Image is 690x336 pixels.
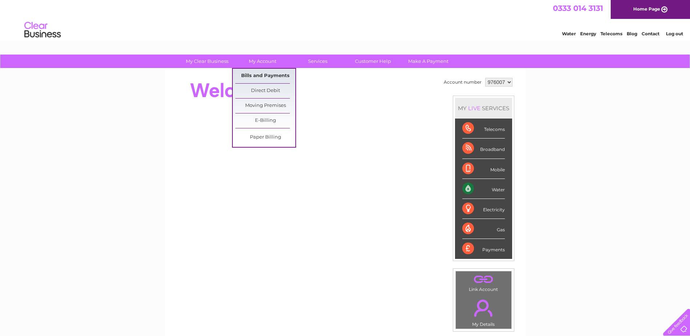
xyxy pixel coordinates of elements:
[462,179,505,199] div: Water
[343,55,403,68] a: Customer Help
[288,55,348,68] a: Services
[24,19,61,41] img: logo.png
[462,139,505,159] div: Broadband
[235,113,295,128] a: E-Billing
[462,119,505,139] div: Telecoms
[467,105,482,112] div: LIVE
[455,271,512,294] td: Link Account
[562,31,576,36] a: Water
[455,98,512,119] div: MY SERVICES
[462,239,505,259] div: Payments
[235,130,295,145] a: Paper Billing
[235,99,295,113] a: Moving Premises
[398,55,458,68] a: Make A Payment
[627,31,637,36] a: Blog
[455,293,512,329] td: My Details
[462,199,505,219] div: Electricity
[235,84,295,98] a: Direct Debit
[462,159,505,179] div: Mobile
[462,219,505,239] div: Gas
[553,4,603,13] a: 0333 014 3131
[666,31,683,36] a: Log out
[458,295,510,321] a: .
[232,55,292,68] a: My Account
[458,273,510,286] a: .
[442,76,483,88] td: Account number
[174,4,517,35] div: Clear Business is a trading name of Verastar Limited (registered in [GEOGRAPHIC_DATA] No. 3667643...
[177,55,237,68] a: My Clear Business
[601,31,622,36] a: Telecoms
[580,31,596,36] a: Energy
[642,31,659,36] a: Contact
[235,69,295,83] a: Bills and Payments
